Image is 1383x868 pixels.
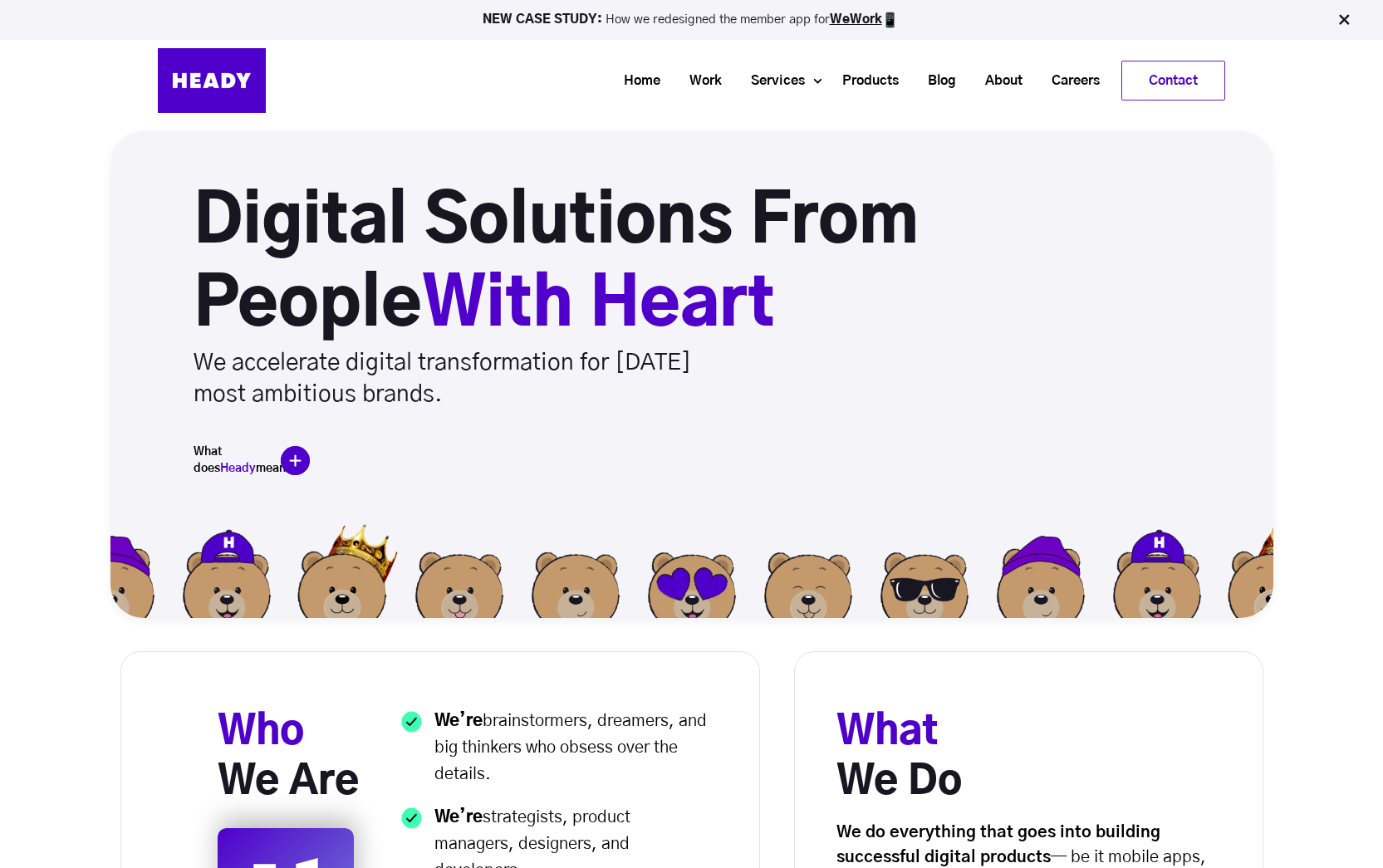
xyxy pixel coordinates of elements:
img: Bear3-3 [1215,521,1332,637]
a: Contact [1122,61,1224,100]
li: brainstormers, dreamers, and big thinkers who obsess over the details. [398,708,714,804]
strong: We do everything that goes into building successful digital products [836,824,1160,866]
a: WeWork [830,13,882,26]
strong: We’re [434,809,483,826]
p: We accelerate digital transformation for [DATE] most ambitious brands. [194,347,738,410]
img: Bear2-3 [169,521,285,637]
a: Careers [1031,66,1108,96]
a: Blog [907,66,964,96]
img: Bear4-3 [52,521,169,637]
img: Bear7-3 [634,521,750,637]
span: What [836,713,939,753]
img: Bear2-3 [1099,521,1215,637]
a: Work [669,66,730,96]
a: Home [603,66,669,96]
a: About [964,66,1031,96]
span: Who [218,713,304,753]
strong: NEW CASE STUDY: [483,13,606,26]
img: Bear5-3 [401,521,517,637]
h3: We Are [218,708,373,807]
span: Heady [220,463,256,474]
p: How we redesigned the member app for [7,12,1376,28]
a: Services [730,66,813,96]
div: Navigation Menu [282,61,1225,101]
img: Bear4-3 [983,521,1099,637]
a: Products [821,66,907,96]
h5: What does mean? [194,444,277,477]
img: Bear6-3 [866,521,983,637]
h3: We Do [836,708,1230,807]
img: plus-icon [281,446,310,475]
span: With Heart [422,272,775,339]
img: Bear8-3 [750,521,866,637]
img: app emoji [882,12,899,28]
img: Close Bar [1336,12,1352,28]
h1: Digital Solutions From People [194,181,1074,347]
img: Bear1-3 [517,521,634,637]
img: Heady_Logo_Web-01 (1) [158,48,266,113]
img: Bear3-3 [285,521,401,637]
strong: We’re [434,713,483,729]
